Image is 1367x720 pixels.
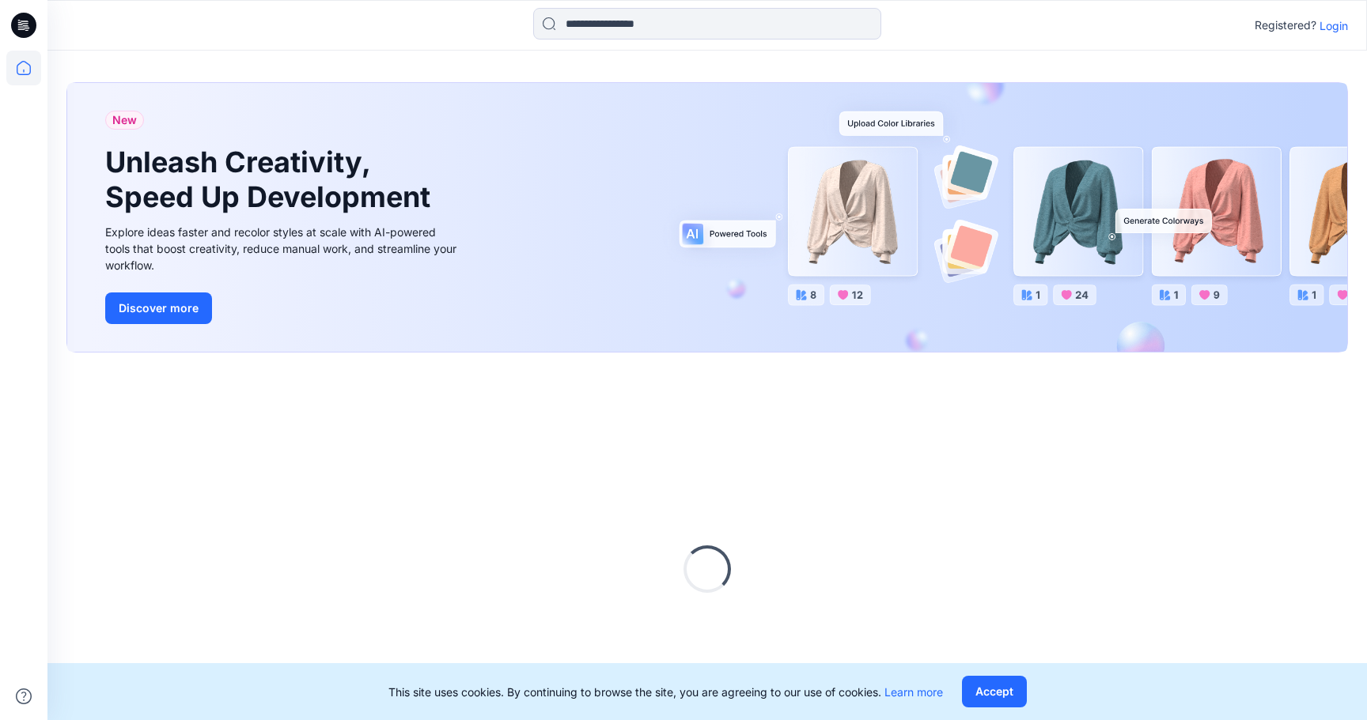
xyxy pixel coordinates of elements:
[105,224,461,273] div: Explore ideas faster and recolor styles at scale with AI-powered tools that boost creativity, red...
[105,292,212,324] button: Discover more
[884,685,943,699] a: Learn more
[962,676,1027,707] button: Accept
[388,684,943,700] p: This site uses cookies. By continuing to browse the site, you are agreeing to our use of cookies.
[105,292,461,324] a: Discover more
[1320,17,1348,34] p: Login
[112,111,137,130] span: New
[105,145,437,213] h1: Unleash Creativity, Speed Up Development
[1255,16,1316,35] p: Registered?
